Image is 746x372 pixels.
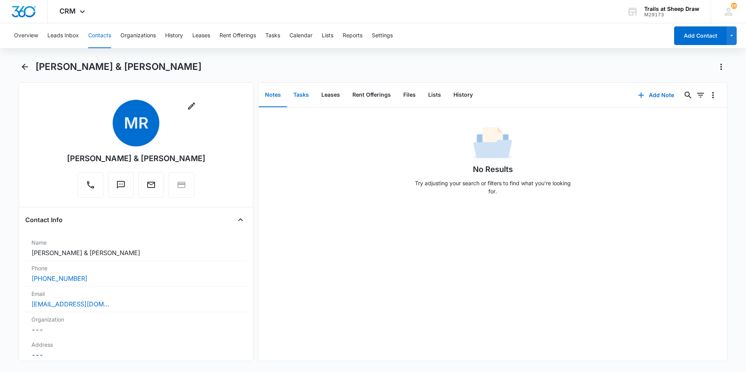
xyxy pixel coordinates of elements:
button: Rent Offerings [346,83,397,107]
button: Add Contact [674,26,727,45]
div: account id [644,12,699,17]
dd: --- [31,350,241,360]
h4: Contact Info [25,215,63,224]
a: [EMAIL_ADDRESS][DOMAIN_NAME] [31,299,109,309]
div: notifications count [731,3,737,9]
dd: [PERSON_NAME] & [PERSON_NAME] [31,248,241,257]
h1: [PERSON_NAME] & [PERSON_NAME] [35,61,202,73]
button: Settings [372,23,393,48]
button: Overflow Menu [707,89,719,101]
button: Leases [315,83,346,107]
img: No Data [473,125,512,163]
button: Filters [694,89,707,101]
div: Phone[PHONE_NUMBER] [25,261,247,287]
button: Lists [422,83,447,107]
span: CRM [59,7,76,15]
label: Address [31,341,241,349]
div: Address--- [25,337,247,363]
button: Tasks [265,23,280,48]
button: Email [138,172,164,198]
button: Leases [192,23,210,48]
button: Search... [682,89,694,101]
button: Reports [343,23,363,48]
dd: --- [31,325,241,334]
button: Tasks [287,83,315,107]
a: Email [138,184,164,191]
button: Organizations [120,23,156,48]
h1: No Results [473,163,513,175]
button: Call [78,172,103,198]
div: Name[PERSON_NAME] & [PERSON_NAME] [25,235,247,261]
a: Text [108,184,134,191]
button: Lists [322,23,333,48]
button: Files [397,83,422,107]
button: Calendar [289,23,312,48]
button: History [165,23,183,48]
p: Try adjusting your search or filters to find what you’re looking for. [411,179,574,195]
label: Phone [31,264,241,272]
div: account name [644,6,699,12]
a: [PHONE_NUMBER] [31,274,87,283]
label: Organization [31,315,241,323]
div: [PERSON_NAME] & [PERSON_NAME] [67,153,206,164]
a: Call [78,184,103,191]
span: MR [113,100,159,146]
div: Email[EMAIL_ADDRESS][DOMAIN_NAME] [25,287,247,312]
button: Add Note [630,86,682,104]
button: Rent Offerings [220,23,256,48]
button: Overview [14,23,38,48]
button: Notes [259,83,287,107]
label: Name [31,238,241,247]
div: Organization--- [25,312,247,337]
button: Text [108,172,134,198]
span: 26 [731,3,737,9]
button: Actions [715,61,727,73]
button: Back [19,61,31,73]
button: Contacts [88,23,111,48]
button: Leads Inbox [47,23,79,48]
button: Close [234,214,247,226]
label: Email [31,290,241,298]
button: History [447,83,479,107]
